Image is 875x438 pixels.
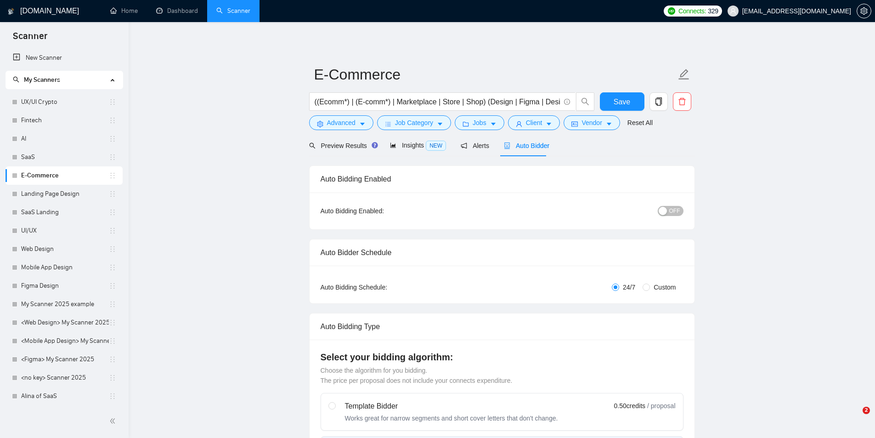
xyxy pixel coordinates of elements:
span: Insights [390,142,446,149]
span: notification [461,142,467,149]
div: Auto Bidder Schedule [321,239,683,266]
h4: Select your bidding algorithm: [321,351,683,364]
span: caret-down [490,120,497,127]
div: Auto Bidding Type [321,313,683,340]
a: Web Design [21,240,109,258]
iframe: Intercom live chat [844,407,866,429]
span: holder [109,264,116,271]
span: holder [109,98,116,106]
a: Fintech [21,111,109,130]
a: AI [21,130,109,148]
div: Template Bidder [345,401,558,412]
span: caret-down [359,120,366,127]
div: Auto Bidding Schedule: [321,282,441,292]
span: info-circle [564,99,570,105]
span: search [576,97,594,106]
span: holder [109,172,116,179]
a: <Mobile App Design> My Scanner 2025 [21,332,109,350]
a: <Web Design> My Scanner 2025 [21,313,109,332]
span: setting [317,120,323,127]
div: Auto Bidding Enabled [321,166,683,192]
span: holder [109,392,116,400]
span: holder [109,356,116,363]
button: search [576,92,594,111]
li: <Figma> My Scanner 2025 [6,350,123,369]
span: holder [109,337,116,345]
a: homeHome [110,7,138,15]
button: delete [673,92,691,111]
li: <Mobile App Design> My Scanner 2025 [6,332,123,350]
span: holder [109,301,116,308]
span: holder [109,227,116,234]
li: SaaS [6,148,123,166]
a: Alina of SaaS [21,387,109,405]
li: Figma Design [6,277,123,295]
span: bars [385,120,391,127]
a: New Scanner [13,49,115,67]
div: Auto Bidding Enabled: [321,206,441,216]
a: E-Commerce [21,166,109,185]
a: setting [857,7,871,15]
span: holder [109,154,116,161]
span: Preview Results [309,142,375,149]
a: Figma Design [21,277,109,295]
span: caret-down [606,120,612,127]
span: / proposal [647,401,675,410]
li: SaaS Landing [6,203,123,222]
li: My Scanner 2025 example [6,295,123,313]
li: AI [6,130,123,148]
li: <Web Design> My Scanner 2025 [6,313,123,332]
button: copy [649,92,668,111]
img: upwork-logo.png [668,7,675,15]
button: barsJob Categorycaret-down [377,115,451,130]
button: folderJobscaret-down [455,115,504,130]
span: caret-down [437,120,443,127]
span: caret-down [546,120,552,127]
span: area-chart [390,142,396,148]
span: holder [109,282,116,290]
span: Scanner [6,29,55,49]
li: Alina of SaaS [6,387,123,405]
a: <Figma> My Scanner 2025 [21,350,109,369]
span: OFF [669,206,680,216]
span: Advanced [327,118,356,128]
button: idcardVendorcaret-down [564,115,620,130]
button: settingAdvancedcaret-down [309,115,373,130]
a: SaaS Landing [21,203,109,222]
span: copy [650,97,667,106]
span: Auto Bidder [504,142,549,149]
span: holder [109,190,116,198]
span: idcard [571,120,578,127]
li: UI/UX [6,222,123,240]
span: Client [526,118,542,128]
a: Mobile App Design [21,258,109,277]
li: E-Commerce [6,166,123,185]
a: SaaS [21,148,109,166]
span: delete [673,97,691,106]
span: search [13,76,19,83]
li: Fintech [6,111,123,130]
input: Scanner name... [314,63,676,86]
span: search [309,142,316,149]
span: 24/7 [619,282,639,292]
a: My Scanner 2025 example [21,295,109,313]
input: Search Freelance Jobs... [315,96,560,108]
span: robot [504,142,510,149]
a: Reset All [627,118,653,128]
span: holder [109,374,116,381]
button: setting [857,4,871,18]
span: holder [109,319,116,326]
a: UX/UI Crypto [21,93,109,111]
li: UX/UI Crypto [6,93,123,111]
span: holder [109,209,116,216]
li: Web Design [6,240,123,258]
span: Save [614,96,630,108]
span: Connects: [678,6,706,16]
span: My Scanners [13,76,60,84]
a: Landing Page Design [21,185,109,203]
span: setting [857,7,871,15]
span: double-left [109,416,119,426]
div: Works great for narrow segments and short cover letters that don't change. [345,414,558,423]
span: 329 [708,6,718,16]
span: Jobs [473,118,486,128]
